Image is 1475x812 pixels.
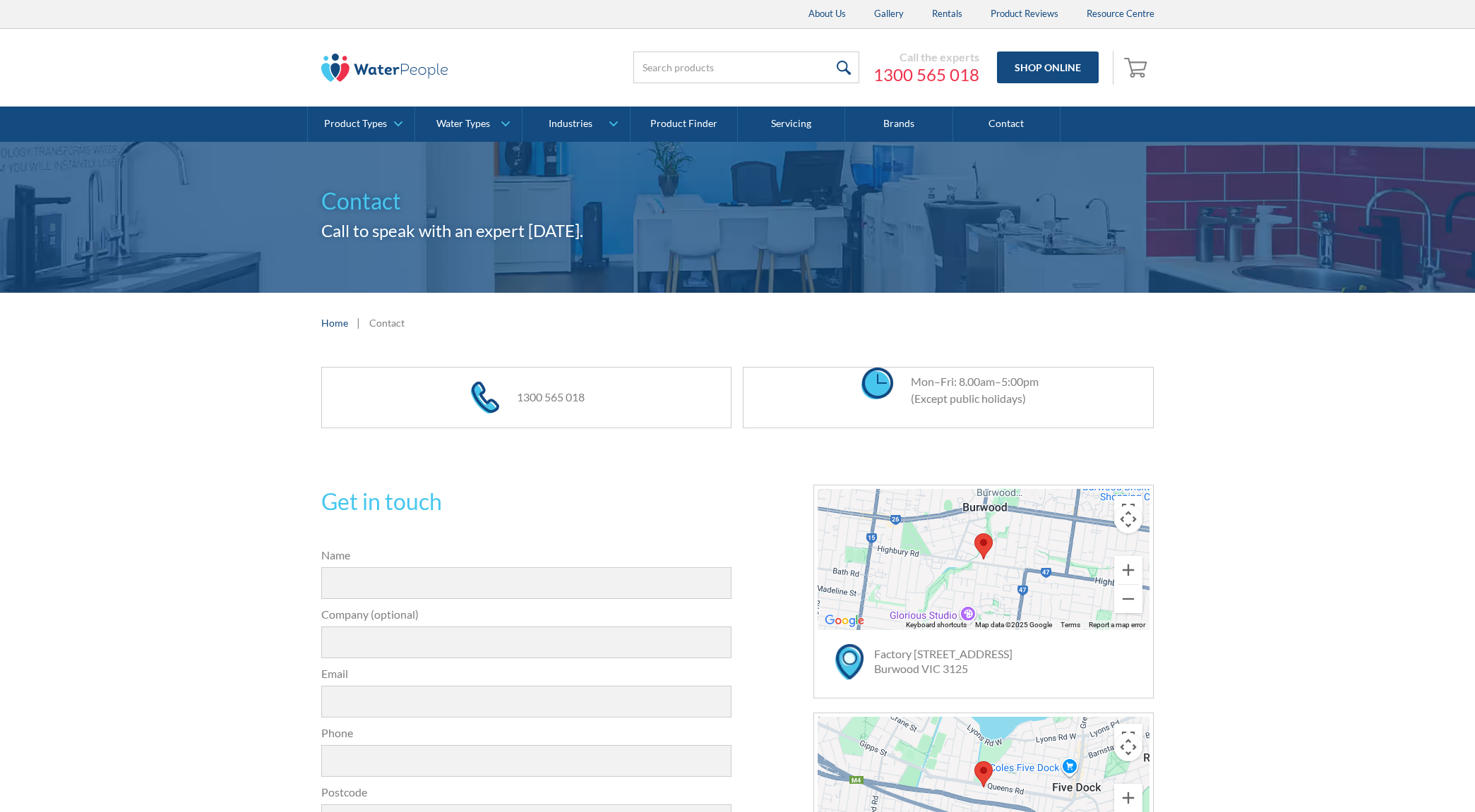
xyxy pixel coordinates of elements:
[321,547,732,564] label: Name
[321,485,732,519] h2: Get in touch
[821,612,868,630] a: Open this area in Google Maps (opens a new window)
[1334,741,1475,812] iframe: podium webchat widget bubble
[835,644,864,680] img: map marker icon
[471,382,499,413] img: phone icon
[873,50,979,64] div: Call the experts
[324,118,387,130] div: Product Types
[821,612,868,630] img: Google
[975,621,1052,629] span: Map data ©2025 Google
[738,107,845,142] a: Servicing
[997,51,1099,83] a: Shop Online
[321,725,732,741] label: Phone
[953,107,1061,142] a: Contact
[1121,51,1154,85] a: Open empty cart
[355,314,362,331] div: |
[1114,733,1142,761] button: Map camera controls
[631,107,738,142] a: Product Finder
[1089,621,1145,629] a: Report a map error
[321,784,732,801] label: Postcode
[1061,621,1080,629] a: Terms (opens in new tab)
[845,107,953,142] a: Brands
[874,647,1013,675] a: Factory [STREET_ADDRESS]Burwood VIC 3125
[549,118,592,130] div: Industries
[633,51,859,83] input: Search products
[321,54,448,82] img: The Water People
[522,107,629,142] a: Industries
[1114,724,1142,752] button: Toggle fullscreen view
[1124,56,1151,78] img: shopping cart
[897,373,1039,407] div: Mon–Fri: 8.00am–5:00pm (Except public holidays)
[1114,505,1142,533] button: Map camera controls
[974,761,993,787] div: Map pin
[369,315,405,330] div: Contact
[1114,556,1142,584] button: Zoom in
[321,218,1154,243] h2: Call to speak with an expert [DATE].
[1114,496,1142,524] button: Toggle fullscreen view
[321,184,1154,218] h1: Contact
[308,107,414,142] a: Product Types
[906,620,967,630] button: Keyboard shortcuts
[517,390,585,404] a: 1300 565 018
[321,665,732,682] label: Email
[321,606,732,623] label: Company (optional)
[974,533,993,559] div: Map pin
[1114,585,1142,613] button: Zoom out
[873,64,979,85] a: 1300 565 018
[436,118,490,130] div: Water Types
[1114,784,1142,812] button: Zoom in
[861,368,893,399] img: clock icon
[415,107,522,142] a: Water Types
[321,315,348,330] a: Home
